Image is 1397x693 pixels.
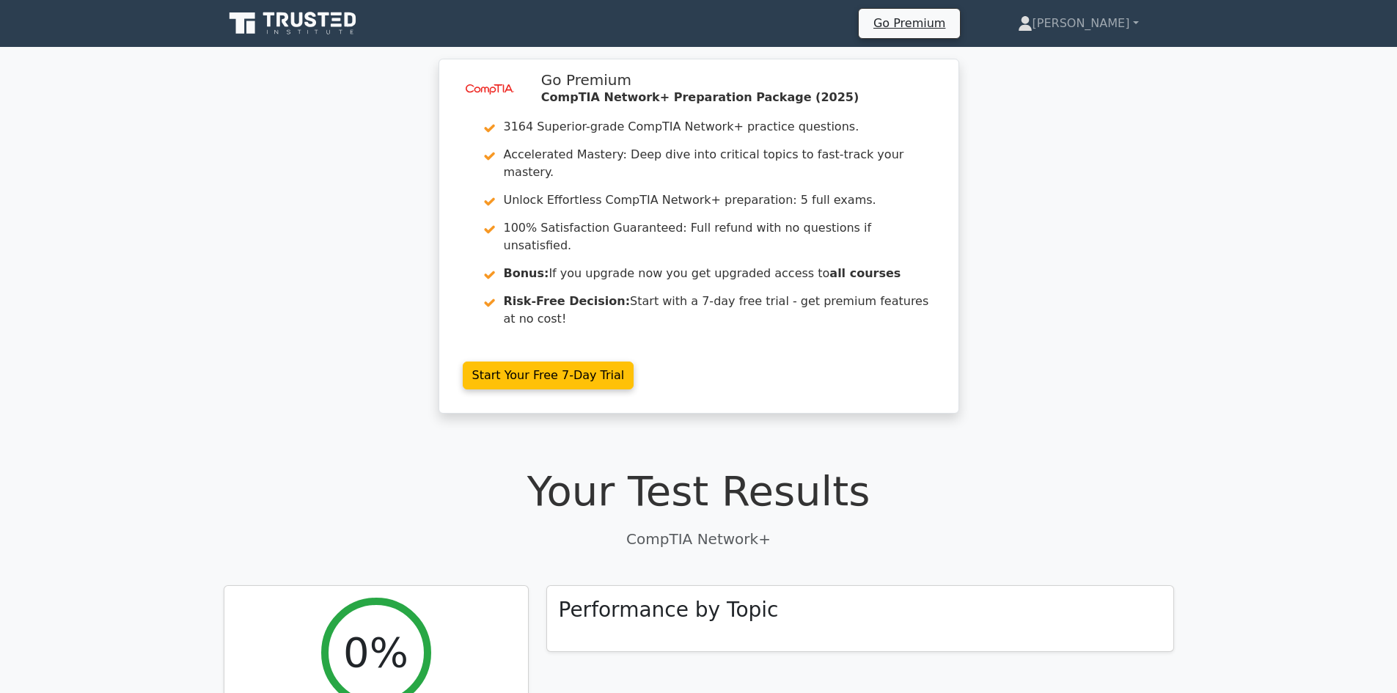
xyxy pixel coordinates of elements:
h1: Your Test Results [224,466,1174,516]
p: CompTIA Network+ [224,528,1174,550]
a: Go Premium [865,13,954,33]
a: Start Your Free 7-Day Trial [463,362,634,389]
a: [PERSON_NAME] [983,9,1174,38]
h2: 0% [343,628,408,677]
h3: Performance by Topic [559,598,779,623]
